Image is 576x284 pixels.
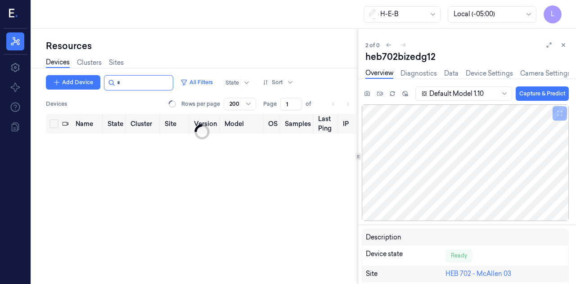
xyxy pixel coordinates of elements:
th: Site [161,114,190,134]
nav: pagination [327,98,354,110]
a: HEB 702 - McAllen 03 [445,270,511,278]
button: L [544,5,562,23]
a: Diagnostics [400,69,437,78]
a: Clusters [77,58,102,68]
a: Sites [109,58,124,68]
th: Name [72,114,104,134]
div: Device state [366,249,445,262]
th: State [104,114,127,134]
button: Capture & Predict [516,86,569,101]
a: Device Settings [466,69,513,78]
th: Model [221,114,264,134]
span: Devices [46,100,67,108]
th: Samples [281,114,315,134]
span: Page [263,100,277,108]
th: Cluster [127,114,161,134]
a: Overview [365,68,393,79]
div: heb702bizedg12 [365,50,569,63]
div: Resources [46,40,358,52]
button: Add Device [46,75,100,90]
span: of [306,100,320,108]
div: Site [366,269,445,279]
p: Rows per page [181,100,220,108]
th: Last Ping [315,114,340,134]
th: IP [339,114,358,134]
a: Devices [46,58,70,68]
div: Description [366,233,445,242]
button: All Filters [177,75,216,90]
div: Ready [445,249,472,262]
span: 2 of 0 [365,41,380,49]
th: Version [190,114,221,134]
a: Data [444,69,459,78]
th: OS [265,114,281,134]
a: Camera Settings [520,69,571,78]
button: Select all [49,119,58,128]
